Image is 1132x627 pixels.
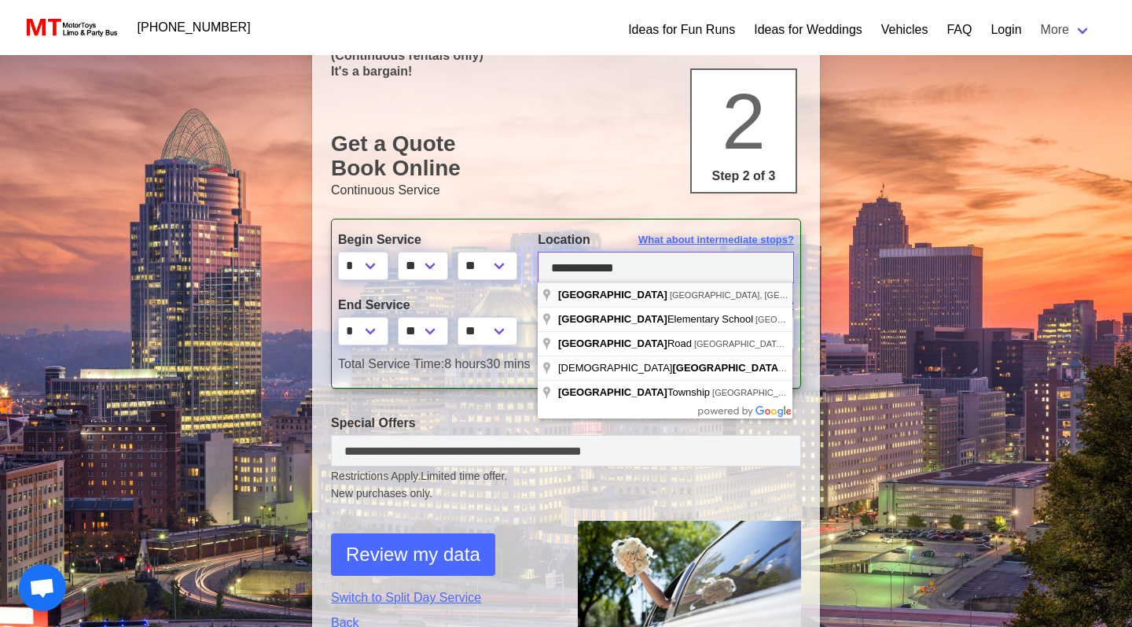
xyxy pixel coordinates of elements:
a: Vehicles [881,20,928,39]
span: [GEOGRAPHIC_DATA], [GEOGRAPHIC_DATA] [670,290,855,300]
span: Elementary School [558,313,755,325]
a: Open chat [19,564,66,611]
button: Review my data [331,533,495,576]
a: Login [990,20,1021,39]
span: Location [538,233,590,246]
label: Special Offers [331,414,801,433]
span: [GEOGRAPHIC_DATA], [GEOGRAPHIC_DATA] [712,388,897,397]
small: Restrictions Apply. [331,470,801,502]
div: 8 hours [326,355,806,374]
img: MotorToys Logo [22,17,119,39]
a: More [1031,14,1101,46]
span: Road [558,337,694,349]
span: [GEOGRAPHIC_DATA] [558,313,667,325]
p: It's a bargain! [331,64,801,79]
span: Limited time offer. [421,468,507,485]
span: New purchases only. [331,485,801,502]
span: Review my data [346,540,480,569]
span: What about intermediate stops? [638,297,794,313]
label: Begin Service [338,231,514,249]
p: Step 2 of 3 [698,167,789,186]
span: What about intermediate stops? [638,232,794,248]
span: 2 [722,77,766,165]
a: Switch to Split Day Service [331,588,554,607]
span: Total Service Time: [338,357,444,371]
span: [GEOGRAPHIC_DATA] [558,386,667,398]
label: End Service [338,296,514,315]
a: FAQ [946,20,972,39]
p: Continuous Service [331,181,801,200]
a: [PHONE_NUMBER] [128,12,260,43]
span: 30 mins [487,357,531,371]
span: [GEOGRAPHIC_DATA] [558,289,667,301]
h1: Get a Quote Book Online [331,131,801,181]
p: (Continuous rentals only) [331,48,801,63]
span: [DEMOGRAPHIC_DATA] [558,362,784,374]
span: [GEOGRAPHIC_DATA] [558,337,667,349]
span: [GEOGRAPHIC_DATA], [GEOGRAPHIC_DATA], [GEOGRAPHIC_DATA], [GEOGRAPHIC_DATA] [755,315,1130,324]
span: [GEOGRAPHIC_DATA] [672,362,787,374]
a: Ideas for Fun Runs [628,20,735,39]
span: [GEOGRAPHIC_DATA], [GEOGRAPHIC_DATA], [GEOGRAPHIC_DATA] [694,339,974,349]
a: Ideas for Weddings [754,20,862,39]
span: Township [558,386,712,398]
